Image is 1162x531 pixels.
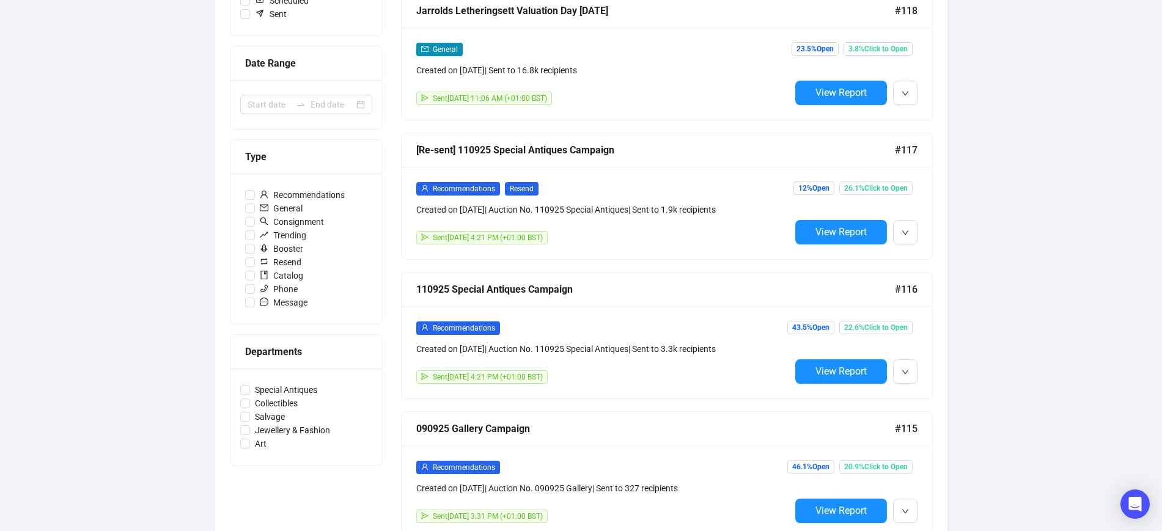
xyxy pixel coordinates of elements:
[895,3,917,18] span: #118
[795,81,887,105] button: View Report
[260,244,268,252] span: rocket
[792,42,839,56] span: 23.5% Open
[260,257,268,266] span: retweet
[815,226,867,238] span: View Report
[416,203,790,216] div: Created on [DATE] | Auction No. 110925 Special Antiques | Sent to 1.9k recipients
[421,94,428,101] span: send
[401,133,933,260] a: [Re-sent] 110925 Special Antiques Campaign#117userRecommendationsResendCreated on [DATE]| Auction...
[421,185,428,192] span: user
[416,421,895,436] div: 090925 Gallery Campaign
[421,512,428,519] span: send
[296,100,306,109] span: to
[815,365,867,377] span: View Report
[902,368,909,376] span: down
[260,284,268,293] span: phone
[421,324,428,331] span: user
[416,342,790,356] div: Created on [DATE] | Auction No. 110925 Special Antiques | Sent to 3.3k recipients
[260,203,268,212] span: mail
[416,3,895,18] div: Jarrolds Letheringsett Valuation Day [DATE]
[895,421,917,436] span: #115
[255,188,350,202] span: Recommendations
[248,98,291,111] input: Start date
[902,229,909,236] span: down
[250,7,292,21] span: Sent
[255,202,307,215] span: General
[255,269,308,282] span: Catalog
[795,220,887,244] button: View Report
[839,460,913,474] span: 20.9% Click to Open
[795,359,887,384] button: View Report
[250,397,303,410] span: Collectibles
[421,45,428,53] span: mail
[250,423,335,437] span: Jewellery & Fashion
[245,344,367,359] div: Departments
[421,373,428,380] span: send
[815,87,867,98] span: View Report
[433,324,495,332] span: Recommendations
[296,100,306,109] span: swap-right
[260,190,268,199] span: user
[260,217,268,225] span: search
[260,298,268,306] span: message
[505,182,539,196] span: Resend
[416,482,790,495] div: Created on [DATE] | Auction No. 090925 Gallery | Sent to 327 recipients
[401,272,933,399] a: 110925 Special Antiques Campaign#116userRecommendationsCreated on [DATE]| Auction No. 110925 Spec...
[433,233,543,242] span: Sent [DATE] 4:21 PM (+01:00 BST)
[416,142,895,158] div: [Re-sent] 110925 Special Antiques Campaign
[433,45,458,54] span: General
[839,181,913,195] span: 26.1% Click to Open
[895,142,917,158] span: #117
[433,512,543,521] span: Sent [DATE] 3:31 PM (+01:00 BST)
[250,437,271,450] span: Art
[255,255,306,269] span: Resend
[839,321,913,334] span: 22.6% Click to Open
[260,271,268,279] span: book
[260,230,268,239] span: rise
[815,505,867,516] span: View Report
[787,460,834,474] span: 46.1% Open
[844,42,913,56] span: 3.8% Click to Open
[245,149,367,164] div: Type
[255,296,312,309] span: Message
[421,233,428,241] span: send
[1120,489,1150,519] div: Open Intercom Messenger
[421,463,428,471] span: user
[793,181,834,195] span: 12% Open
[250,383,322,397] span: Special Antiques
[416,64,790,77] div: Created on [DATE] | Sent to 16.8k recipients
[255,242,308,255] span: Booster
[433,373,543,381] span: Sent [DATE] 4:21 PM (+01:00 BST)
[433,185,495,193] span: Recommendations
[416,282,895,297] div: 110925 Special Antiques Campaign
[255,229,311,242] span: Trending
[433,463,495,472] span: Recommendations
[255,215,329,229] span: Consignment
[250,410,290,423] span: Salvage
[787,321,834,334] span: 43.5% Open
[795,499,887,523] button: View Report
[245,56,367,71] div: Date Range
[902,508,909,515] span: down
[255,282,303,296] span: Phone
[311,98,354,111] input: End date
[433,94,547,103] span: Sent [DATE] 11:06 AM (+01:00 BST)
[902,90,909,97] span: down
[895,282,917,297] span: #116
